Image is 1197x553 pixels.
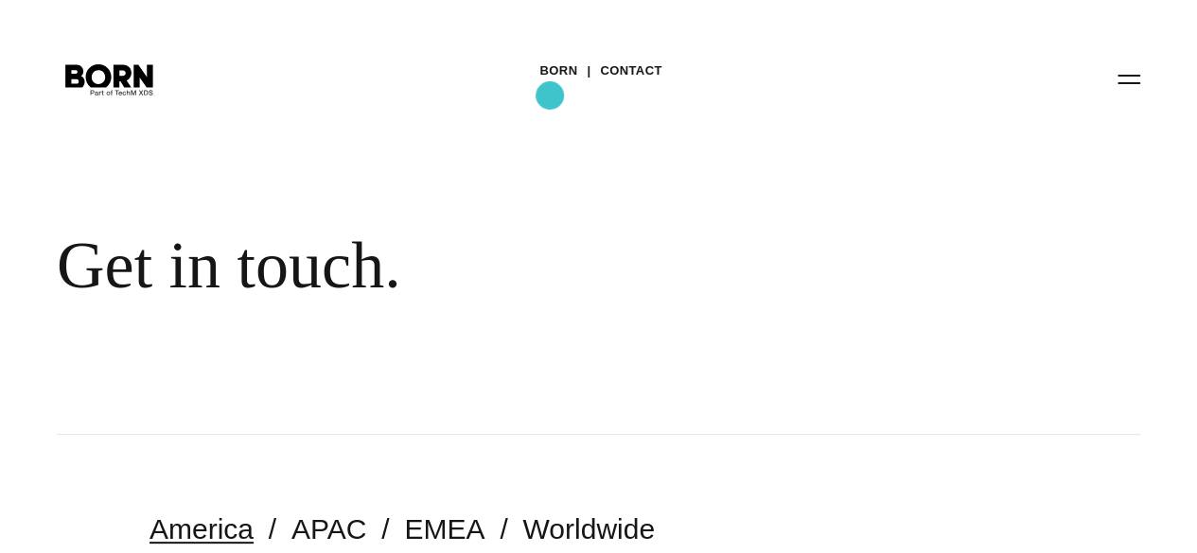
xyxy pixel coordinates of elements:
a: Contact [600,57,661,85]
a: APAC [291,513,366,544]
a: Worldwide [522,513,655,544]
a: BORN [539,57,577,85]
a: America [150,513,254,544]
button: Open [1106,59,1152,98]
a: EMEA [404,513,484,544]
div: Get in touch. [57,227,852,304]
